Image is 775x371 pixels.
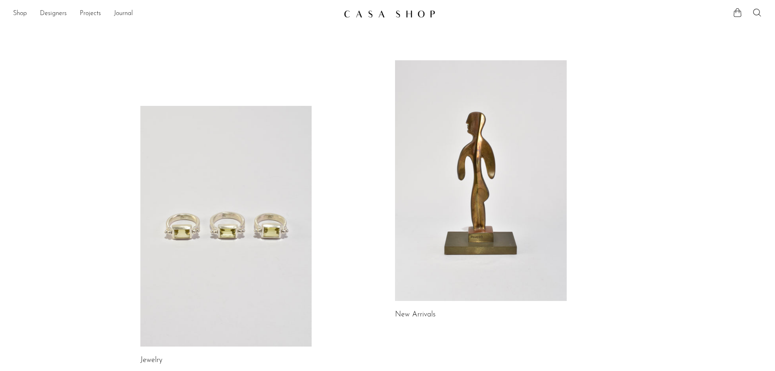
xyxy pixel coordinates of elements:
[114,9,133,19] a: Journal
[40,9,67,19] a: Designers
[395,311,436,318] a: New Arrivals
[13,9,27,19] a: Shop
[13,7,337,21] ul: NEW HEADER MENU
[80,9,101,19] a: Projects
[140,357,162,364] a: Jewelry
[13,7,337,21] nav: Desktop navigation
